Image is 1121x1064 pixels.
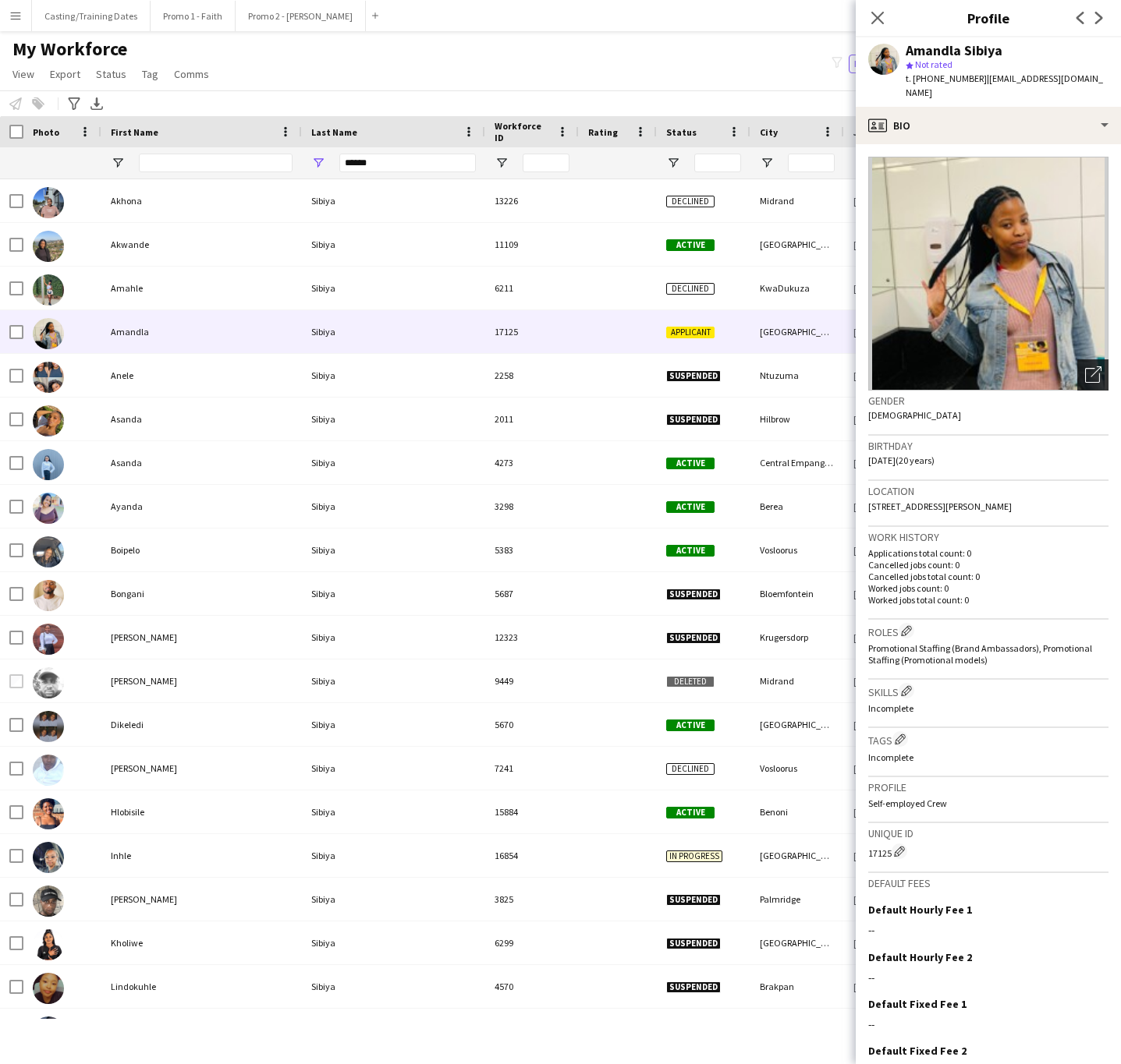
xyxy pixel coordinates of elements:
[750,616,844,659] div: Krugersdorp
[853,156,867,170] button: Open Filter Menu
[868,970,1109,984] div: --
[33,187,64,218] img: Akhona Sibiya
[868,731,1109,748] h3: Tags
[868,903,972,917] h3: Default Hourly Fee 1
[33,580,64,611] img: Bongani Sibiya
[844,747,938,790] div: [DATE]
[868,876,1109,890] h3: Default fees
[666,501,715,513] span: Active
[868,1044,967,1058] h3: Default Fixed Fee 2
[302,310,485,353] div: Sibiya
[1077,359,1109,391] div: Open photos pop-in
[666,676,715,688] span: Deleted
[87,94,106,113] app-action-btn: Export XLSX
[485,921,579,964] div: 6299
[868,559,1109,571] p: Cancelled jobs count: 0
[750,834,844,877] div: [GEOGRAPHIC_DATA]
[65,94,83,113] app-action-btn: Advanced filters
[750,572,844,615] div: Bloemfontein
[666,938,721,949] span: Suspended
[666,196,715,207] span: Declined
[101,921,302,964] div: Kholiwe
[33,755,64,786] img: Emmanuel Thabo Sibiya
[236,1,366,31] button: Promo 2 - [PERSON_NAME]
[302,1009,485,1052] div: Sibiya
[868,484,1109,498] h3: Location
[750,528,844,571] div: Vosloorus
[302,572,485,615] div: Sibiya
[96,67,126,81] span: Status
[302,223,485,266] div: Sibiya
[856,8,1121,28] h3: Profile
[750,179,844,222] div: Midrand
[33,842,64,873] img: Inhle Sibiya
[302,965,485,1008] div: Sibiya
[101,572,302,615] div: Bongani
[844,834,938,877] div: [DATE]
[666,632,721,644] span: Suspended
[50,67,80,81] span: Export
[302,921,485,964] div: Sibiya
[868,997,967,1011] h3: Default Fixed Fee 1
[844,1009,938,1052] div: [DATE]
[174,67,209,81] span: Comms
[750,485,844,528] div: Berea
[868,843,1109,859] div: 17125
[788,154,835,172] input: City Filter Input
[868,683,1109,699] h3: Skills
[485,572,579,615] div: 5687
[523,154,569,172] input: Workforce ID Filter Input
[311,156,325,170] button: Open Filter Menu
[168,64,215,84] a: Comms
[111,156,125,170] button: Open Filter Menu
[906,44,1002,58] div: Amandla Sibiya
[111,126,158,138] span: First Name
[868,751,1109,763] p: Incomplete
[666,327,715,338] span: Applicant
[339,154,476,172] input: Last Name Filter Input
[868,582,1109,594] p: Worked jobs count: 0
[868,826,1109,840] h3: Unique ID
[101,441,302,484] div: Asanda
[915,58,952,70] span: Not rated
[844,310,938,353] div: [DATE]
[485,267,579,309] div: 6211
[485,965,579,1008] div: 4570
[844,398,938,440] div: [DATE]
[868,642,1092,666] span: Promotional Staffing (Brand Ambassadors), Promotional Staffing (Promotional models)
[33,362,64,393] img: Anele Sibiya
[868,623,1109,639] h3: Roles
[868,409,961,421] span: [DEMOGRAPHIC_DATA]
[844,485,938,528] div: [DATE]
[906,72,1103,98] span: | [EMAIL_ADDRESS][DOMAIN_NAME]
[844,223,938,266] div: [DATE]
[101,878,302,921] div: [PERSON_NAME]
[844,659,938,702] div: [DATE]
[868,157,1109,391] img: Crew avatar or photo
[485,703,579,746] div: 5670
[844,179,938,222] div: [DATE]
[33,536,64,567] img: Boipelo Sibiya
[485,528,579,571] div: 5383
[32,1,151,31] button: Casting/Training Dates
[139,154,293,172] input: First Name Filter Input
[666,763,715,775] span: Declined
[666,370,721,382] span: Suspended
[868,780,1109,794] h3: Profile
[666,807,715,818] span: Active
[750,310,844,353] div: [GEOGRAPHIC_DATA]
[868,394,1109,408] h3: Gender
[33,711,64,742] img: Dikeledi Sibiya
[844,354,938,397] div: [DATE]
[12,67,34,81] span: View
[485,310,579,353] div: 17125
[868,547,1109,559] p: Applications total count: 0
[844,965,938,1008] div: [DATE]
[844,441,938,484] div: [DATE]
[311,126,357,138] span: Last Name
[868,923,1109,937] div: --
[302,878,485,921] div: Sibiya
[33,885,64,917] img: Joseph Sibiya
[33,231,64,262] img: Akwande Sibiya
[868,500,1012,512] span: [STREET_ADDRESS][PERSON_NAME]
